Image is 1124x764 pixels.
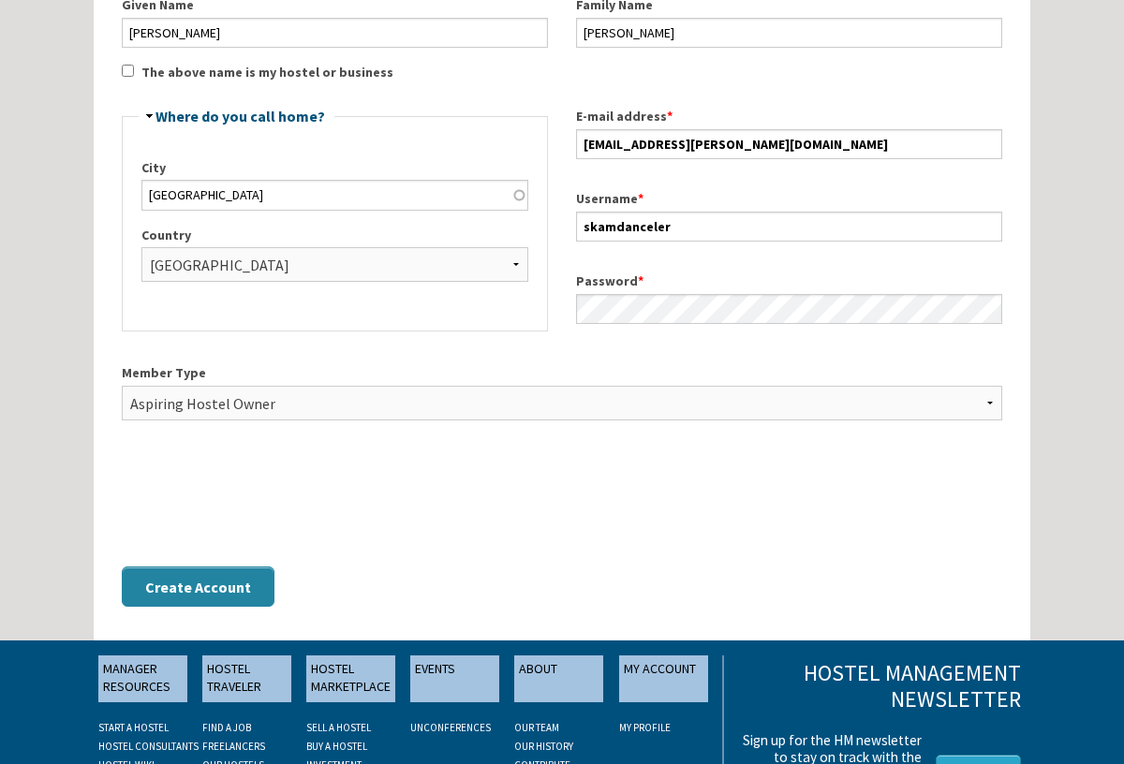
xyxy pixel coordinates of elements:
a: MY ACCOUNT [619,655,708,702]
label: Country [141,226,528,245]
span: This field is required. [667,108,673,125]
a: START A HOSTEL [98,721,169,734]
a: EVENTS [410,655,499,702]
a: SELL A HOSTEL [306,721,371,734]
input: Spaces are allowed; punctuation is not allowed except for periods, hyphens, apostrophes, and unde... [576,212,1002,242]
a: UNCONFERENCES [410,721,491,734]
label: The above name is my hostel or business [141,63,393,82]
a: MANAGER RESOURCES [98,655,187,702]
a: FIND A JOB [202,721,251,734]
a: FREELANCERS [202,740,265,753]
a: My Profile [619,721,671,734]
a: HOSTEL CONSULTANTS [98,740,199,753]
label: Username [576,189,1002,209]
label: City [141,158,528,178]
button: Create Account [122,566,274,607]
a: OUR TEAM [514,721,559,734]
input: A valid e-mail address. All e-mails from the system will be sent to this address. The e-mail addr... [576,129,1002,159]
a: HOSTEL MARKETPLACE [306,655,395,702]
a: ABOUT [514,655,603,702]
label: E-mail address [576,107,1002,126]
label: Password [576,272,1002,291]
iframe: reCAPTCHA [122,464,407,537]
a: HOSTEL TRAVELER [202,655,291,702]
label: Member Type [122,363,1002,383]
a: BUY A HOSTEL [306,740,367,753]
h3: Hostel Management Newsletter [737,660,1021,714]
span: This field is required. [638,272,643,289]
a: OUR HISTORY [514,740,573,753]
a: Where do you call home? [155,107,325,125]
span: This field is required. [638,190,643,207]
